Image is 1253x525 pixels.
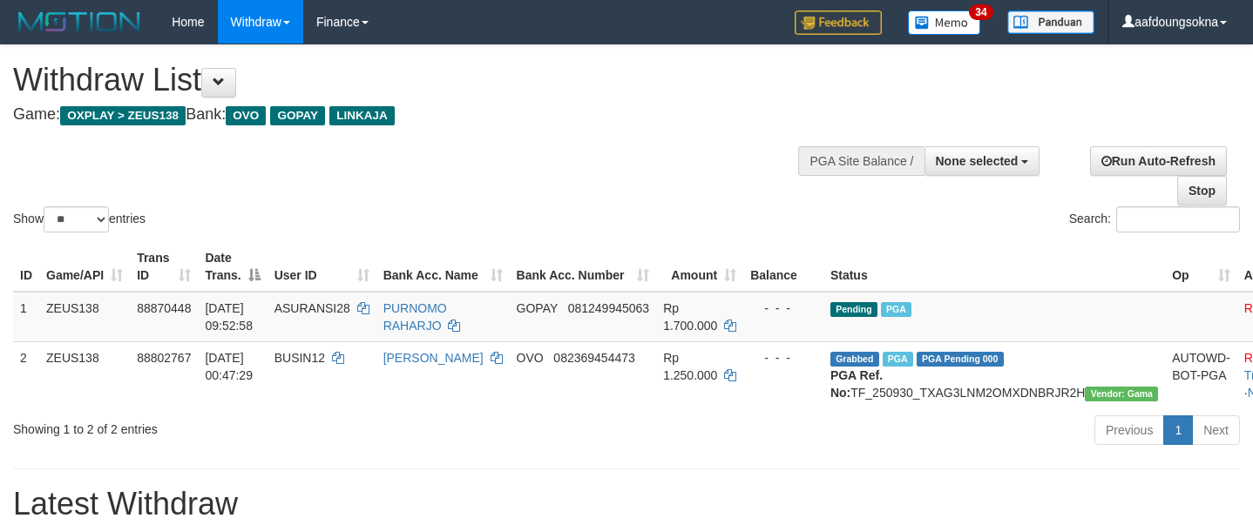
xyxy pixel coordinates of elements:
[13,9,146,35] img: MOTION_logo.png
[823,242,1165,292] th: Status
[205,301,253,333] span: [DATE] 09:52:58
[1007,10,1094,34] img: panduan.png
[823,341,1165,408] td: TF_250930_TXAG3LNM2OMXDNBRJR2H
[883,352,913,367] span: Marked by aafsreyleap
[750,349,816,367] div: - - -
[13,487,1240,522] h1: Latest Withdraw
[517,301,558,315] span: GOPAY
[376,242,510,292] th: Bank Acc. Name: activate to sort column ascending
[268,242,376,292] th: User ID: activate to sort column ascending
[1165,242,1237,292] th: Op: activate to sort column ascending
[198,242,267,292] th: Date Trans.: activate to sort column descending
[226,106,266,125] span: OVO
[1090,146,1227,176] a: Run Auto-Refresh
[568,301,649,315] span: Copy 081249945063 to clipboard
[830,368,883,400] b: PGA Ref. No:
[383,351,484,365] a: [PERSON_NAME]
[750,300,816,317] div: - - -
[517,351,544,365] span: OVO
[205,351,253,382] span: [DATE] 00:47:29
[1094,415,1164,445] a: Previous
[383,301,447,333] a: PURNOMO RAHARJO
[795,10,882,35] img: Feedback.jpg
[663,351,717,382] span: Rp 1.250.000
[969,4,992,20] span: 34
[553,351,634,365] span: Copy 082369454473 to clipboard
[60,106,186,125] span: OXPLAY > ZEUS138
[329,106,395,125] span: LINKAJA
[13,341,39,408] td: 2
[39,242,130,292] th: Game/API: activate to sort column ascending
[656,242,743,292] th: Amount: activate to sort column ascending
[917,352,1004,367] span: PGA Pending
[830,352,879,367] span: Grabbed
[1116,206,1240,232] input: Search:
[13,106,818,124] h4: Game: Bank:
[1177,176,1227,205] a: Stop
[274,351,325,365] span: BUSIN12
[39,341,130,408] td: ZEUS138
[13,292,39,342] td: 1
[270,106,325,125] span: GOPAY
[510,242,657,292] th: Bank Acc. Number: activate to sort column ascending
[13,206,146,232] label: Show entries
[1069,206,1240,232] label: Search:
[44,206,109,232] select: Showentries
[1165,341,1237,408] td: AUTOWD-BOT-PGA
[130,242,198,292] th: Trans ID: activate to sort column ascending
[13,242,39,292] th: ID
[881,302,911,317] span: Marked by aafpengsreynich
[936,154,1019,168] span: None selected
[274,301,350,315] span: ASURANSI28
[925,146,1040,176] button: None selected
[663,301,717,333] span: Rp 1.700.000
[1192,415,1240,445] a: Next
[830,302,877,317] span: Pending
[1085,387,1158,401] span: Vendor URL: https://trx31.1velocity.biz
[1163,415,1193,445] a: 1
[39,292,130,342] td: ZEUS138
[743,242,823,292] th: Balance
[137,301,191,315] span: 88870448
[13,414,509,438] div: Showing 1 to 2 of 2 entries
[908,10,981,35] img: Button%20Memo.svg
[13,63,818,98] h1: Withdraw List
[137,351,191,365] span: 88802767
[798,146,924,176] div: PGA Site Balance /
